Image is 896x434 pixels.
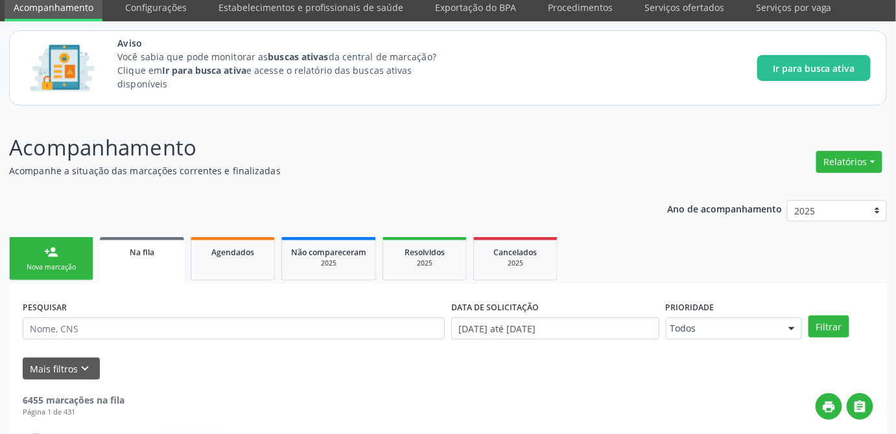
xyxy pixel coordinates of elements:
p: Acompanhe a situação das marcações correntes e finalizadas [9,164,624,177]
strong: buscas ativas [268,51,328,63]
input: Nome, CNS [23,317,445,339]
strong: Ir para busca ativa [162,64,246,76]
span: Aviso [117,36,460,50]
label: Prioridade [666,297,714,317]
button: Ir para busca ativa [757,55,871,81]
div: Nova marcação [19,262,84,272]
button: Filtrar [808,315,849,337]
div: 2025 [291,258,366,268]
button: Relatórios [816,151,882,173]
span: Não compareceram [291,247,366,258]
button:  [847,393,873,420]
strong: 6455 marcações na fila [23,394,124,406]
div: Página 1 de 431 [23,407,124,418]
p: Acompanhamento [9,131,624,164]
span: Na fila [130,247,154,258]
i:  [853,400,867,414]
button: Mais filtroskeyboard_arrow_down [23,358,100,380]
input: Selecione um intervalo [451,317,659,339]
label: PESQUISAR [23,297,67,317]
div: 2025 [392,258,457,268]
div: 2025 [483,258,548,268]
img: Imagem de CalloutCard [25,39,99,97]
button: print [816,393,842,420]
i: print [822,400,836,414]
span: Cancelados [494,247,537,258]
label: DATA DE SOLICITAÇÃO [451,297,539,317]
span: Resolvidos [405,247,445,258]
span: Todos [670,322,775,335]
div: person_add [44,245,58,259]
p: Você sabia que pode monitorar as da central de marcação? Clique em e acesse o relatório das busca... [117,50,460,91]
span: Ir para busca ativa [773,62,855,75]
p: Ano de acompanhamento [668,200,783,216]
i: keyboard_arrow_down [78,361,93,376]
span: Agendados [211,247,254,258]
